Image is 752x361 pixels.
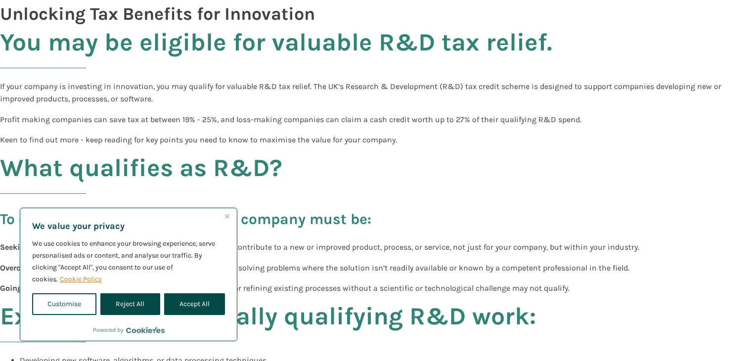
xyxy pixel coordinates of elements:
a: Cookie Policy [59,274,102,284]
div: We value your privacy [20,208,237,341]
button: Customise [32,293,96,315]
p: We value your privacy [32,220,225,232]
a: Visit CookieYes website [126,327,165,333]
p: We use cookies to enhance your browsing experience, serve personalised ads or content, and analys... [32,238,225,285]
img: Close [225,214,229,219]
button: Reject All [100,293,160,315]
button: Accept All [164,293,225,315]
button: Close [221,210,233,222]
div: Powered by [93,325,165,335]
